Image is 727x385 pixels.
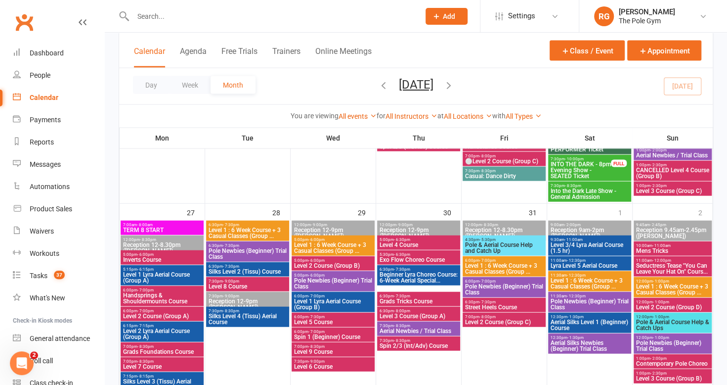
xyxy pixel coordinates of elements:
th: Sun [633,128,713,148]
span: Silks Level 4 (Tissu) Aerial Course [208,313,287,325]
span: 6:30pm [379,309,458,313]
a: Tasks 37 [13,265,104,287]
span: 6:30pm [379,267,458,272]
span: - 7:30pm [223,243,239,248]
span: Level 1 : 6 Week Course + 3 Casual Classes (Group ... [208,227,287,239]
span: - 5:30pm [479,238,496,242]
span: Level 2 Course (Group D) [636,304,710,310]
span: - 8:30pm [137,344,154,349]
div: Payments [30,116,61,124]
span: - 6:30pm [394,238,410,242]
div: Workouts [30,249,59,257]
div: 29 [358,204,376,220]
span: 6:00pm [465,258,544,263]
span: 5:00pm [294,273,373,278]
a: Payments [13,109,104,131]
a: Roll call [13,350,104,372]
span: Pole Newbies (Beginner) Trial Class [550,298,629,310]
span: 12:00pm [379,223,458,227]
span: 6:00pm [123,288,202,292]
span: - 7:30pm [479,300,496,304]
span: 7:30pm [208,294,287,298]
span: - 6:00pm [308,273,325,278]
span: Aerial Silks Level 1 (Beginner) Course [550,319,629,331]
span: Silks Level 2 (Tissu) Course [208,269,287,275]
span: Pole Newbies (Beginner) Trial Class [465,284,544,295]
span: - 12:30pm [567,294,586,298]
button: Agenda [180,47,207,68]
span: - 7:00pm [137,288,154,292]
span: TERM 8 START [123,227,202,233]
span: - 7:30pm [394,267,410,272]
span: Spin 1 (Beginner) Course [294,334,373,340]
span: 5:30pm [379,252,458,257]
span: - 9:00pm [308,359,325,364]
div: Automations [30,183,70,191]
a: Messages [13,153,104,176]
span: - 10:00pm [565,157,584,161]
span: 6:30pm [379,294,458,298]
a: All Types [506,112,542,120]
th: Fri [462,128,547,148]
span: 7:00pm [294,344,373,349]
span: 7:30pm [208,279,287,284]
span: 2 [30,351,38,359]
span: Reception 12-8.30pm ([PERSON_NAME]) [123,242,202,254]
span: 7:30pm [379,324,458,328]
span: - 7:00pm [308,330,325,334]
span: Casual: Dance Dirty [465,173,544,179]
span: 7:30pm [465,169,544,173]
span: 7:00pm [465,154,544,158]
div: What's New [30,294,65,302]
span: Level 5 Course [294,319,373,325]
span: Level 8 Course [208,284,287,289]
button: [DATE] [399,78,433,92]
a: Clubworx [12,10,37,35]
div: Calendar [30,94,58,101]
span: 6:00pm [123,309,202,313]
span: Pole Newbies (Beginner) Trial Class [294,278,373,289]
span: Spin 2/3 (Int/Adv) Course [379,343,458,349]
div: Tasks [30,272,47,280]
span: 9:45am [636,223,710,227]
iframe: Intercom live chat [10,351,34,375]
span: - 1:00pm [653,279,669,284]
span: - 8:30pm [223,309,239,313]
span: - 9:00pm [311,223,327,227]
span: - 6:15pm [137,267,154,272]
span: 6:30pm [465,300,544,304]
span: Aerial Newbies / Trial Class [379,328,458,334]
div: 28 [272,204,290,220]
span: Level 2 Course (Group C) [465,319,544,325]
span: - 6:30pm [394,252,410,257]
span: - 9:00pm [396,223,413,227]
span: Level 3 Course (Group B) [636,376,710,382]
span: Level 1 : 6 Week Course + 3 Casual Classes (Group ... [465,263,544,275]
span: Mens Tricks [636,248,710,254]
button: Calendar [134,47,165,68]
div: Product Sales [30,205,72,213]
span: 11:00am [550,258,629,263]
button: Class / Event [550,41,625,61]
span: Reception 12-9pm ([PERSON_NAME]) [208,298,287,310]
div: [PERSON_NAME] [619,7,675,16]
span: - 8:30pm [140,238,156,242]
div: RG [594,6,614,26]
span: - 2:30pm [650,163,667,167]
span: - 2:45pm [650,223,666,227]
span: - 7:00pm [479,258,496,263]
th: Wed [291,128,376,148]
span: Level 1 Lyra Aerial Course (Group B) [294,298,373,310]
span: 7:00pm [123,359,202,364]
span: - 7:00pm [137,309,154,313]
a: All Locations [444,112,492,120]
span: - 7:30pm [223,223,239,227]
input: Search... [130,9,413,23]
span: - 12:30pm [567,258,586,263]
div: 27 [187,204,205,220]
span: Exo Flow Choreo Course [379,257,458,263]
span: - 7:00pm [308,294,325,298]
div: Reports [30,138,54,146]
a: General attendance kiosk mode [13,328,104,350]
span: INTO THE DARK - PERFORMER Ticket [550,141,629,152]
